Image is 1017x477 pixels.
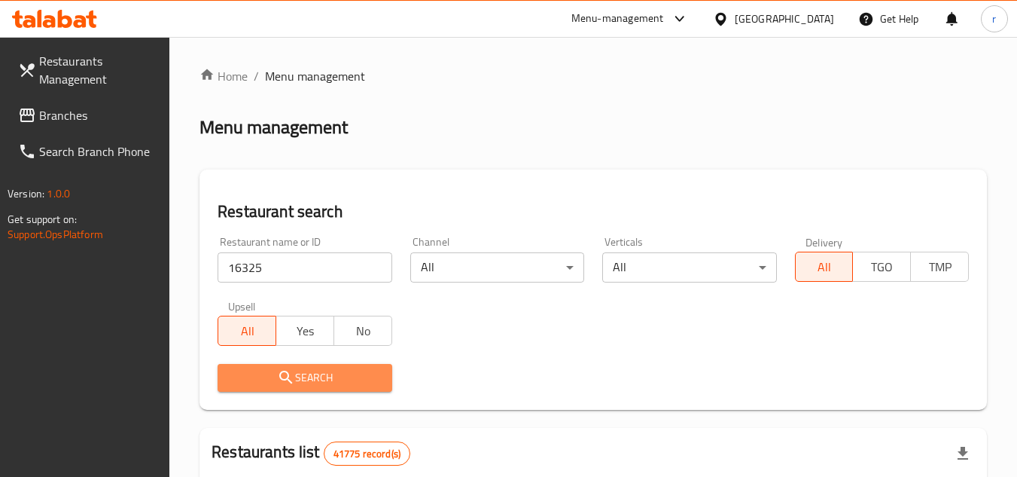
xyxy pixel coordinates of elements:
[39,106,158,124] span: Branches
[571,10,664,28] div: Menu-management
[218,252,391,283] input: Search for restaurant name or ID..
[199,67,987,85] nav: breadcrumb
[945,436,981,472] div: Export file
[39,142,158,161] span: Search Branch Phone
[805,237,843,247] label: Delivery
[340,320,386,342] span: No
[276,316,334,346] button: Yes
[410,252,584,283] div: All
[39,52,158,88] span: Restaurants Management
[254,67,259,85] li: /
[199,67,248,85] a: Home
[735,11,834,27] div: [GEOGRAPHIC_DATA]
[8,225,103,244] a: Support.OpsPlatform
[218,316,276,346] button: All
[8,209,77,229] span: Get support on:
[802,256,848,278] span: All
[212,441,410,466] h2: Restaurants list
[852,252,911,282] button: TGO
[199,115,348,139] h2: Menu management
[859,256,905,278] span: TGO
[8,184,44,203] span: Version:
[47,184,70,203] span: 1.0.0
[602,252,776,283] div: All
[265,67,365,85] span: Menu management
[910,252,969,282] button: TMP
[282,320,328,342] span: Yes
[324,442,410,466] div: Total records count
[224,320,270,342] span: All
[218,200,969,223] h2: Restaurant search
[324,447,410,461] span: 41775 record(s)
[6,133,170,170] a: Search Branch Phone
[917,256,963,278] span: TMP
[992,11,996,27] span: r
[218,364,391,392] button: Search
[6,43,170,97] a: Restaurants Management
[6,97,170,133] a: Branches
[228,301,256,311] label: Upsell
[230,368,379,387] span: Search
[795,252,854,282] button: All
[333,316,392,346] button: No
